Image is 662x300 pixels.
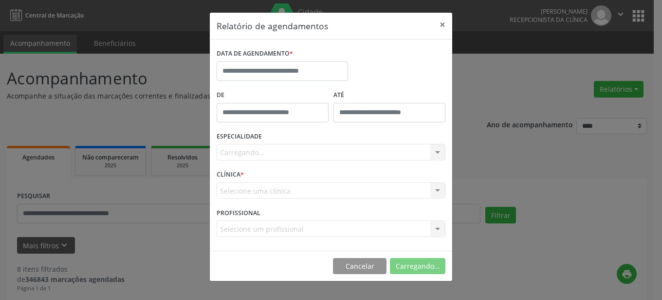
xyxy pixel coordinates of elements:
[217,46,293,61] label: DATA DE AGENDAMENTO
[217,20,328,32] h5: Relatório de agendamentos
[217,205,260,220] label: PROFISSIONAL
[333,258,386,275] button: Cancelar
[333,88,445,103] label: ATÉ
[433,13,452,37] button: Close
[217,88,329,103] label: De
[217,129,262,144] label: ESPECIALIDADE
[390,258,445,275] button: Carregando...
[217,167,244,182] label: CLÍNICA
